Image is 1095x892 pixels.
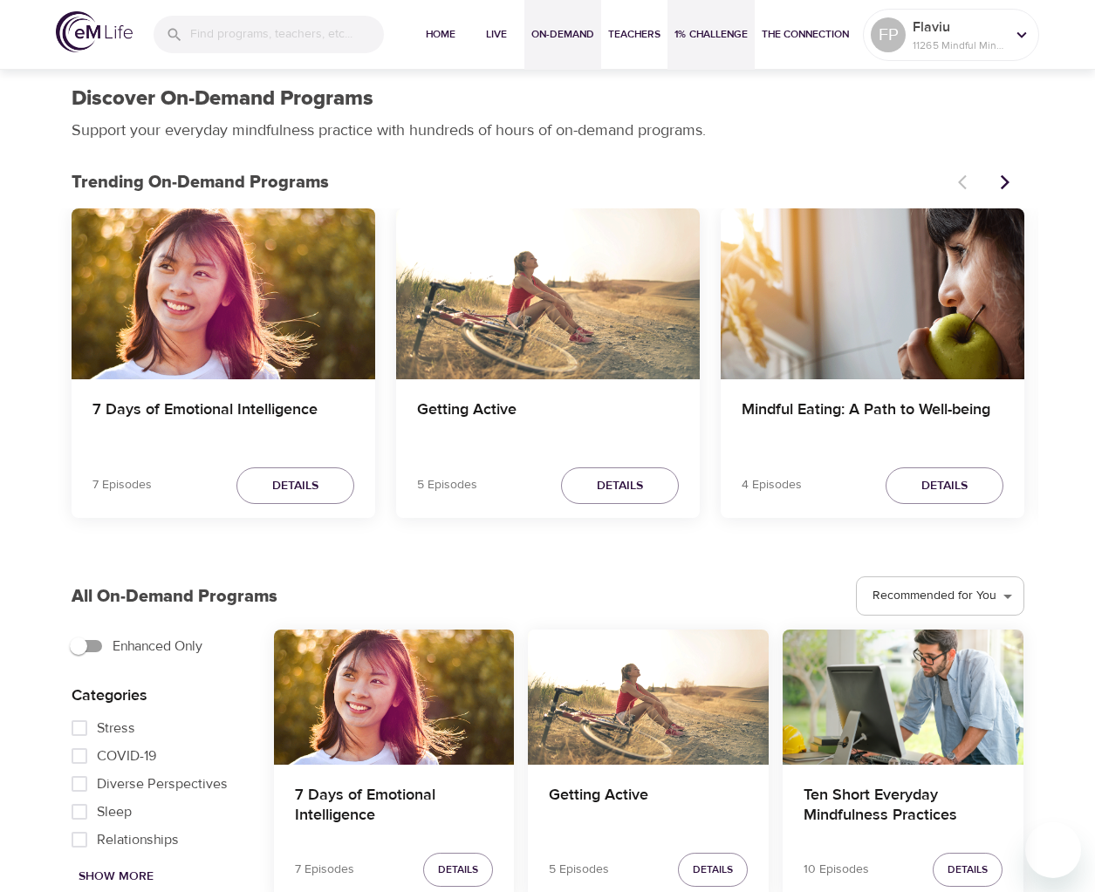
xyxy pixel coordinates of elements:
span: Details [693,861,733,879]
button: Details [423,853,493,887]
span: Details [272,475,318,497]
div: FP [871,17,906,52]
p: Flaviu [913,17,1005,37]
iframe: Button to launch messaging window [1025,822,1081,878]
button: 7 Days of Emotional Intelligence [72,208,375,379]
span: Details [597,475,643,497]
button: Details [561,467,679,505]
p: Support your everyday mindfulness practice with hundreds of hours of on-demand programs. [72,119,726,142]
p: 7 Episodes [295,861,354,879]
button: Details [886,467,1003,505]
span: COVID-19 [97,746,156,766]
span: Details [921,475,968,497]
span: The Connection [762,25,849,44]
button: Next items [986,163,1024,201]
h4: Getting Active [417,400,679,442]
input: Find programs, teachers, etc... [190,16,384,53]
span: Relationships [97,829,179,850]
span: Live [476,25,517,44]
p: 4 Episodes [742,476,802,494]
h4: Mindful Eating: A Path to Well-being [742,400,1003,442]
span: Show More [79,866,154,888]
p: 5 Episodes [417,476,477,494]
button: Details [678,853,748,887]
button: Ten Short Everyday Mindfulness Practices [783,630,1023,765]
span: 1% Challenge [674,25,748,44]
span: Enhanced Only [113,636,202,657]
button: Getting Active [396,208,700,379]
p: All On-Demand Programs [72,583,277,609]
span: On-Demand [531,25,594,44]
button: 7 Days of Emotional Intelligence [274,630,515,765]
span: Stress [97,718,135,739]
h4: 7 Days of Emotional Intelligence [295,786,494,827]
span: Sleep [97,801,132,822]
img: logo [56,11,133,52]
p: Categories [72,684,246,707]
h4: 7 Days of Emotional Intelligence [92,400,354,442]
p: Trending On-Demand Programs [72,169,948,195]
button: Details [933,853,1003,887]
h4: Getting Active [549,786,748,827]
p: 10 Episodes [804,861,869,879]
span: Teachers [608,25,660,44]
span: Details [948,861,988,879]
p: 11265 Mindful Minutes [913,37,1005,53]
h4: Ten Short Everyday Mindfulness Practices [804,786,1003,827]
button: Mindful Eating: A Path to Well-being [721,208,1024,379]
button: Details [236,467,354,505]
span: Diverse Perspectives [97,773,228,794]
span: Details [438,861,478,879]
h1: Discover On-Demand Programs [72,86,373,112]
p: 5 Episodes [549,861,609,879]
p: 7 Episodes [92,476,152,494]
span: Home [420,25,462,44]
button: Getting Active [528,630,769,765]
